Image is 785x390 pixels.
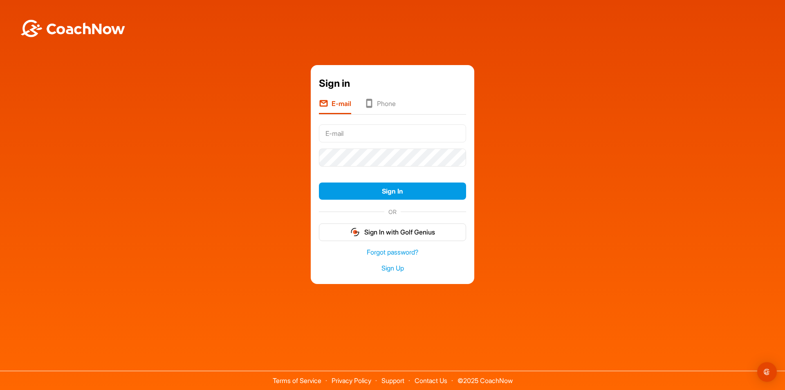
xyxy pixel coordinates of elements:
[319,223,466,241] button: Sign In with Golf Genius
[319,76,466,91] div: Sign in
[757,362,777,382] div: Open Intercom Messenger
[273,376,321,385] a: Terms of Service
[319,124,466,142] input: E-mail
[319,264,466,273] a: Sign Up
[319,99,351,114] li: E-mail
[384,207,401,216] span: OR
[332,376,371,385] a: Privacy Policy
[364,99,396,114] li: Phone
[20,20,126,37] img: BwLJSsUCoWCh5upNqxVrqldRgqLPVwmV24tXu5FoVAoFEpwwqQ3VIfuoInZCoVCoTD4vwADAC3ZFMkVEQFDAAAAAElFTkSuQmCC
[350,227,360,237] img: gg_logo
[415,376,447,385] a: Contact Us
[319,248,466,257] a: Forgot password?
[319,183,466,200] button: Sign In
[381,376,404,385] a: Support
[453,371,517,384] span: © 2025 CoachNow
